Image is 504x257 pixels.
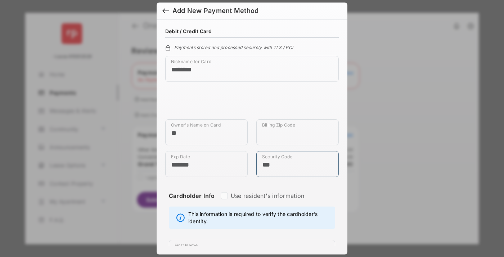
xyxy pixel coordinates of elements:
label: Use resident's information [231,192,304,199]
h4: Debit / Credit Card [165,28,212,34]
iframe: Credit card field [165,88,339,119]
span: This information is required to verify the cardholder's identity. [188,211,331,225]
div: Payments stored and processed securely with TLS / PCI [165,44,339,50]
strong: Cardholder Info [169,192,215,212]
div: Add New Payment Method [172,7,258,15]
